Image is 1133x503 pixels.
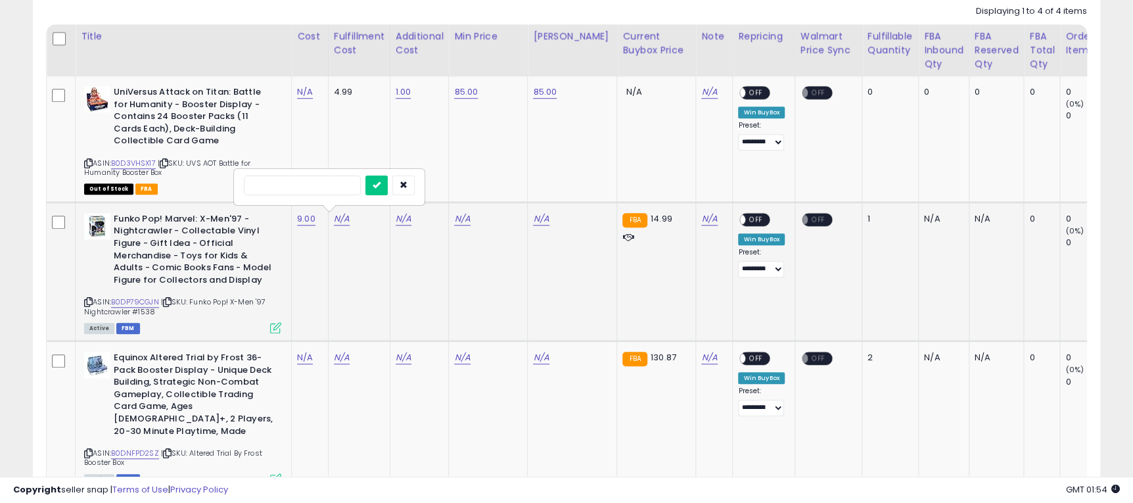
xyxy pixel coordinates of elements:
[1065,237,1119,249] div: 0
[975,352,1014,364] div: N/A
[84,297,266,316] span: | SKU: Funko Pop! X-Men '97 Nightcrawler #1538
[976,5,1087,18] div: Displaying 1 to 4 of 4 items
[701,212,717,226] a: N/A
[297,212,315,226] a: 9.00
[84,213,110,239] img: 414m2tYs5OL._SL40_.jpg
[867,213,908,225] div: 1
[454,85,478,99] a: 85.00
[622,30,690,57] div: Current Buybox Price
[533,212,549,226] a: N/A
[84,86,281,193] div: ASIN:
[1065,99,1084,109] small: (0%)
[170,483,228,496] a: Privacy Policy
[1029,86,1050,98] div: 0
[808,353,829,364] span: OFF
[1066,483,1120,496] span: 2025-09-9 01:54 GMT
[1065,226,1084,236] small: (0%)
[867,352,908,364] div: 2
[111,297,159,308] a: B0DP79CGJN
[1065,110,1119,122] div: 0
[738,121,785,151] div: Preset:
[808,87,829,99] span: OFF
[738,248,785,277] div: Preset:
[396,351,411,364] a: N/A
[1065,30,1113,57] div: Ordered Items
[334,86,380,98] div: 4.99
[1065,364,1084,375] small: (0%)
[111,448,159,459] a: B0DNFPD2SZ
[533,30,611,43] div: [PERSON_NAME]
[533,351,549,364] a: N/A
[84,213,281,332] div: ASIN:
[84,448,262,467] span: | SKU: Altered Trial By Frost Booster Box
[651,212,672,225] span: 14.99
[1029,352,1050,364] div: 0
[84,323,114,334] span: All listings currently available for purchase on Amazon
[622,352,647,366] small: FBA
[396,212,411,226] a: N/A
[738,107,785,118] div: Win BuyBox
[84,352,110,378] img: 41LJhV8fDNL._SL40_.jpg
[738,30,789,43] div: Repricing
[114,213,273,289] b: Funko Pop! Marvel: X-Men'97 - Nightcrawler - Collectable Vinyl Figure - Gift Idea - Official Merc...
[114,86,273,151] b: UniVersus Attack on Titan: Battle for Humanity - Booster Display - Contains 24 Booster Packs (11 ...
[701,85,717,99] a: N/A
[334,212,350,226] a: N/A
[334,351,350,364] a: N/A
[701,30,727,43] div: Note
[84,86,110,112] img: 41yvmIvWuBL._SL40_.jpg
[924,30,963,71] div: FBA inbound Qty
[738,387,785,416] div: Preset:
[975,213,1014,225] div: N/A
[396,85,411,99] a: 1.00
[112,483,168,496] a: Terms of Use
[924,213,959,225] div: N/A
[297,85,313,99] a: N/A
[84,158,250,178] span: | SKU: UVS AOT Battle for Humanity Booster Box
[116,323,140,334] span: FBM
[924,86,959,98] div: 0
[622,213,647,228] small: FBA
[1065,86,1119,98] div: 0
[297,30,323,43] div: Cost
[738,233,785,245] div: Win BuyBox
[13,484,228,496] div: seller snap | |
[746,87,767,99] span: OFF
[808,214,829,225] span: OFF
[924,352,959,364] div: N/A
[454,212,470,226] a: N/A
[13,483,61,496] strong: Copyright
[1065,376,1119,388] div: 0
[454,351,470,364] a: N/A
[1029,213,1050,225] div: 0
[746,353,767,364] span: OFF
[81,30,286,43] div: Title
[746,214,767,225] span: OFF
[800,30,856,57] div: Walmart Price Sync
[1029,30,1054,71] div: FBA Total Qty
[651,351,676,364] span: 130.87
[1065,213,1119,225] div: 0
[454,30,522,43] div: Min Price
[297,351,313,364] a: N/A
[975,86,1014,98] div: 0
[701,351,717,364] a: N/A
[334,30,384,57] div: Fulfillment Cost
[867,86,908,98] div: 0
[867,30,913,57] div: Fulfillable Quantity
[975,30,1019,71] div: FBA Reserved Qty
[114,352,273,441] b: Equinox Altered Trial by Frost 36-Pack Booster Display - Unique Deck Building, Strategic Non-Comb...
[84,183,133,195] span: All listings that are currently out of stock and unavailable for purchase on Amazon
[533,85,557,99] a: 85.00
[111,158,156,169] a: B0D3VHSX17
[1065,352,1119,364] div: 0
[626,85,641,98] span: N/A
[135,183,158,195] span: FBA
[396,30,444,57] div: Additional Cost
[738,372,785,384] div: Win BuyBox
